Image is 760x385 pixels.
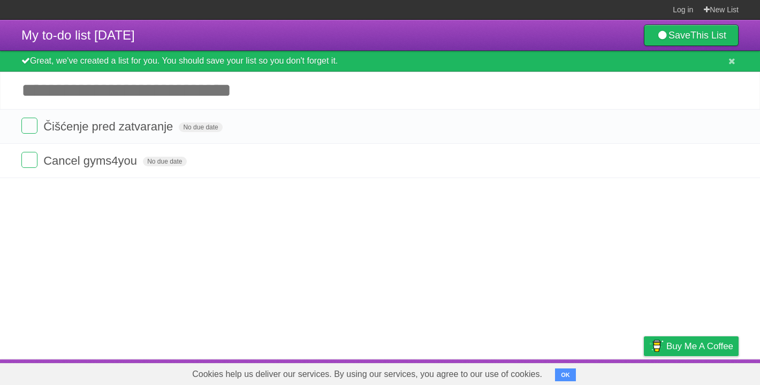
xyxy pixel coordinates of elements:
span: My to-do list [DATE] [21,28,135,42]
a: Developers [537,362,580,382]
a: About [501,362,524,382]
span: Buy me a coffee [666,337,733,356]
a: Buy me a coffee [644,336,739,356]
a: Privacy [630,362,658,382]
button: OK [555,368,576,381]
img: Buy me a coffee [649,337,664,355]
a: SaveThis List [644,25,739,46]
span: No due date [143,157,186,166]
a: Terms [594,362,617,382]
label: Done [21,118,37,134]
b: This List [690,30,726,41]
span: No due date [179,122,222,132]
a: Suggest a feature [671,362,739,382]
span: Čišćenje pred zatvaranje [43,120,176,133]
span: Cookies help us deliver our services. By using our services, you agree to our use of cookies. [181,364,553,385]
label: Done [21,152,37,168]
span: Cancel gyms4you [43,154,140,167]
